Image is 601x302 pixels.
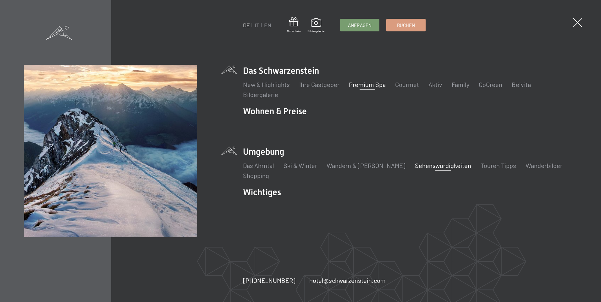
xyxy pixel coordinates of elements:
a: Wandern & [PERSON_NAME] [327,162,405,169]
a: Shopping [243,172,269,179]
a: IT [255,22,259,29]
a: Aktiv [428,81,442,88]
span: [PHONE_NUMBER] [243,277,295,284]
a: Bildergalerie [243,91,278,98]
span: Anfragen [348,22,372,29]
a: GoGreen [479,81,502,88]
a: hotel@schwarzenstein.com [309,276,386,285]
a: Belvita [512,81,531,88]
a: Bildergalerie [307,18,324,33]
a: Gourmet [395,81,419,88]
a: Family [452,81,469,88]
span: Bildergalerie [307,29,324,33]
a: New & Highlights [243,81,290,88]
a: Buchen [387,19,425,31]
span: Buchen [397,22,415,29]
span: Gutschein [287,29,300,33]
a: [PHONE_NUMBER] [243,276,295,285]
a: Wanderbilder [526,162,562,169]
a: Anfragen [340,19,379,31]
a: Gutschein [287,17,300,33]
a: Sehenswürdigkeiten [415,162,471,169]
a: Ski & Winter [284,162,317,169]
a: DE [243,22,250,29]
a: EN [264,22,271,29]
a: Touren Tipps [481,162,516,169]
a: Ihre Gastgeber [299,81,339,88]
a: Premium Spa [349,81,386,88]
a: Das Ahrntal [243,162,274,169]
